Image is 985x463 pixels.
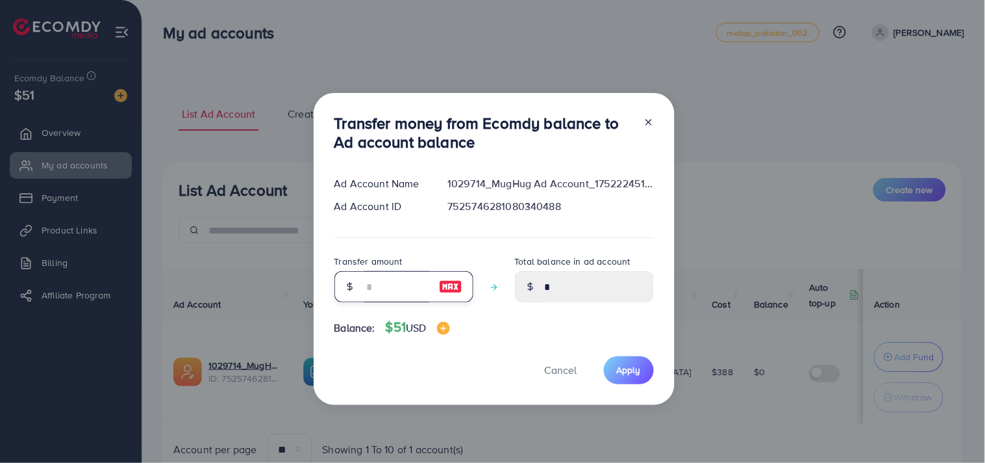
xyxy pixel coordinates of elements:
[324,176,438,191] div: Ad Account Name
[437,176,664,191] div: 1029714_MugHug Ad Account_1752224518907
[604,356,654,384] button: Apply
[617,364,641,377] span: Apply
[529,356,593,384] button: Cancel
[439,279,462,295] img: image
[386,319,450,336] h4: $51
[515,255,630,268] label: Total balance in ad account
[334,255,403,268] label: Transfer amount
[437,199,664,214] div: 7525746281080340488
[437,322,450,335] img: image
[334,321,375,336] span: Balance:
[930,404,975,453] iframe: Chat
[334,114,633,152] h3: Transfer money from Ecomdy balance to Ad account balance
[406,321,426,335] span: USD
[324,199,438,214] div: Ad Account ID
[545,363,577,377] span: Cancel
